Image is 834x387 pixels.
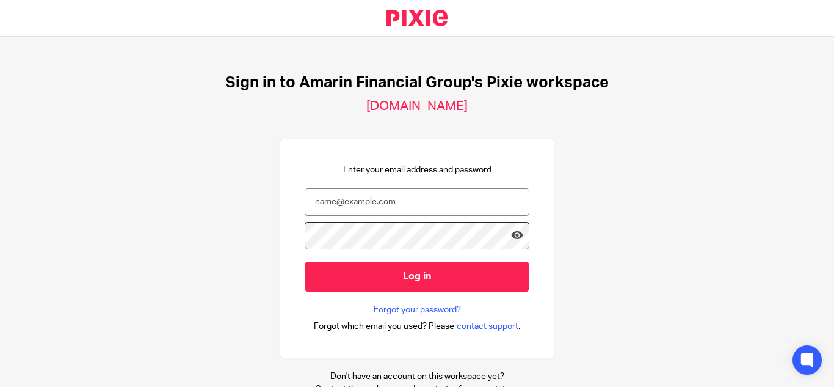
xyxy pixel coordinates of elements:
span: Forgot which email you used? Please [314,320,454,333]
input: Log in [305,262,529,292]
input: name@example.com [305,188,529,216]
a: Forgot your password? [374,304,461,316]
span: contact support [457,320,518,333]
h1: Sign in to Amarin Financial Group's Pixie workspace [225,73,609,92]
p: Enter your email address and password [343,164,491,176]
p: Don't have an account on this workspace yet? [315,370,519,383]
div: . [314,319,521,333]
h2: [DOMAIN_NAME] [366,98,468,114]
